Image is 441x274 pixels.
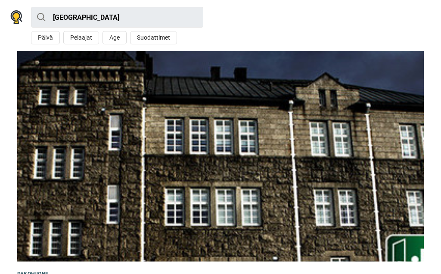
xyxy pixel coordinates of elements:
button: Suodattimet [130,31,177,44]
input: kokeile “London” [31,7,203,28]
img: Nowescape logo [10,10,22,24]
img: Kakolan Vankimielisairaala 2 photo 1 [17,51,424,262]
button: Age [102,31,127,44]
button: Pelaajat [63,31,99,44]
button: Päivä [31,31,60,44]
